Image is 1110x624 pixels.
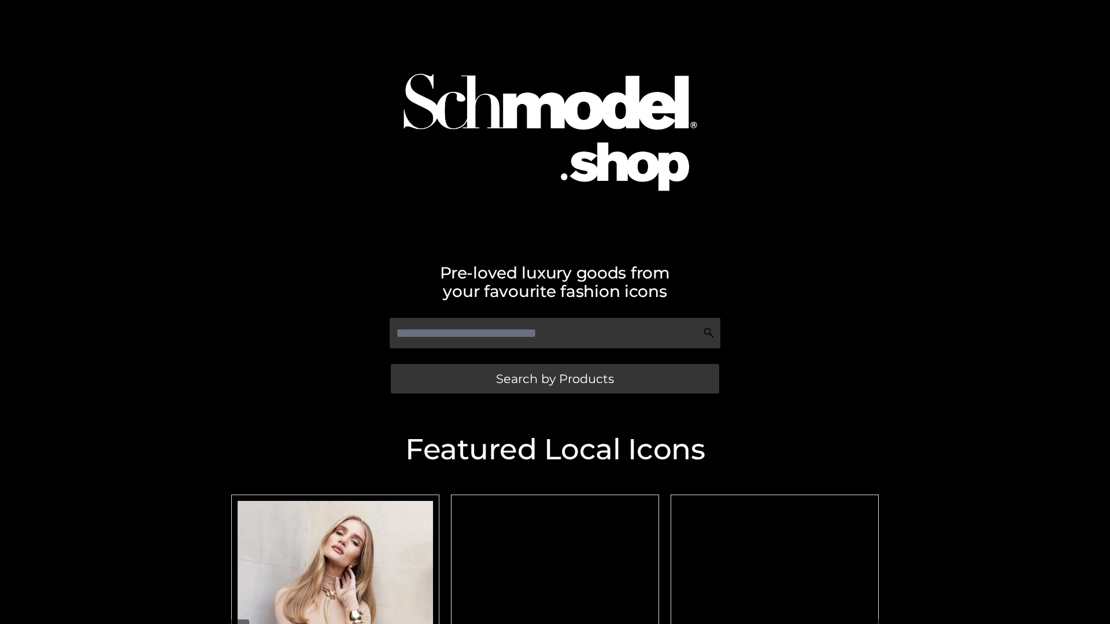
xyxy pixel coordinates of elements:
span: Search by Products [496,373,614,385]
a: Search by Products [391,364,719,393]
h2: Featured Local Icons​ [225,435,885,464]
img: Search Icon [703,327,715,339]
h2: Pre-loved luxury goods from your favourite fashion icons [225,263,885,300]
